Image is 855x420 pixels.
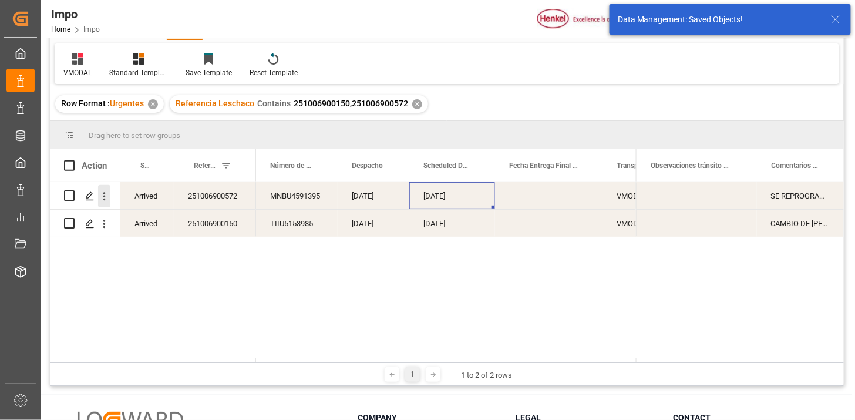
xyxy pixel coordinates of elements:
[757,210,844,237] div: CAMBIO DE [PERSON_NAME] POR SUGERENCIA DEL AA
[148,99,158,109] div: ✕
[537,9,636,29] img: Henkel%20logo.jpg_1689854090.jpg
[50,182,256,210] div: Press SPACE to select this row.
[256,210,338,237] div: TIIU5153985
[120,210,174,237] div: Arrived
[256,182,338,209] div: MNBU4591395
[294,99,408,108] span: 251006900150,251006900572
[352,162,383,170] span: Despacho
[257,99,291,108] span: Contains
[51,5,100,23] div: Impo
[82,160,107,171] div: Action
[194,162,216,170] span: Referencia Leschaco
[89,131,180,140] span: Drag here to set row groups
[509,162,578,170] span: Fecha Entrega Final en [GEOGRAPHIC_DATA]
[109,68,168,78] div: Standard Templates
[618,14,820,26] div: Data Management: Saved Objects!
[409,182,495,209] div: [DATE]
[602,182,697,209] div: VMODAL / ROFE
[405,367,420,382] div: 1
[423,162,470,170] span: Scheduled Delivery Date
[51,25,70,33] a: Home
[651,162,733,170] span: Observaciones tránsito última milla
[636,182,844,210] div: Press SPACE to select this row.
[617,162,672,170] span: Transporte Nal. (Nombre#Caja)
[772,162,820,170] span: Comentarios Contenedor
[63,68,92,78] div: VMODAL
[120,182,174,209] div: Arrived
[602,210,697,237] div: VMODAL / ROFE
[186,68,232,78] div: Save Template
[50,210,256,237] div: Press SPACE to select this row.
[174,210,256,237] div: 251006900150
[61,99,110,108] span: Row Format :
[174,182,256,209] div: 251006900572
[636,210,844,237] div: Press SPACE to select this row.
[250,68,298,78] div: Reset Template
[461,369,512,381] div: 1 to 2 of 2 rows
[757,182,844,209] div: SE REPROGRAMA DESPACHO POR SATURACIÓN EN PUERTO, SE GENERA FLETE EN FALSO Y REPROGRAMACIÓN ANTE T...
[140,162,149,170] span: Status
[110,99,144,108] span: Urgentes
[338,182,409,209] div: [DATE]
[176,99,254,108] span: Referencia Leschaco
[409,210,495,237] div: [DATE]
[270,162,313,170] span: Número de Contenedor
[412,99,422,109] div: ✕
[338,210,409,237] div: [DATE]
